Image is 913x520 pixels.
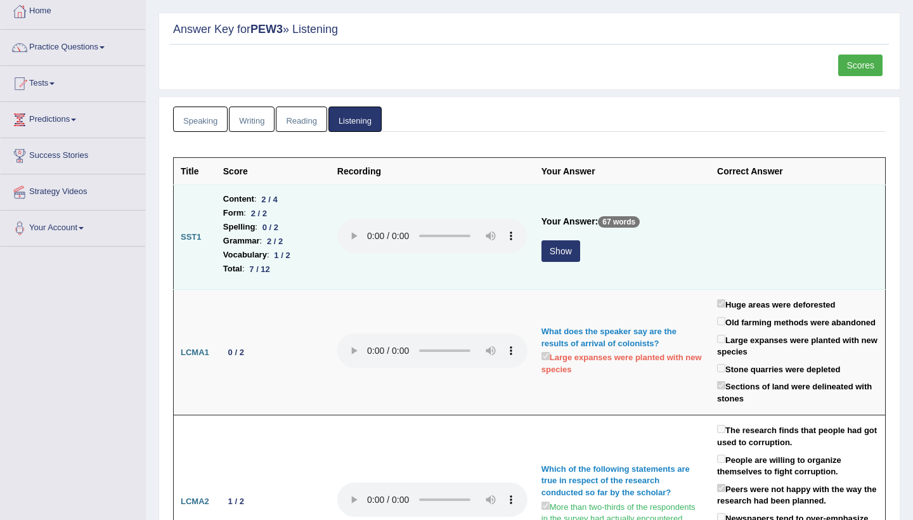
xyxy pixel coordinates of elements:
[223,234,260,248] b: Grammar
[717,364,725,372] input: Stone quarries were depleted
[223,346,249,359] div: 0 / 2
[717,332,878,358] label: Large expanses were planted with new species
[541,349,703,375] label: Large expanses were planted with new species
[328,107,382,133] a: Listening
[717,481,878,507] label: Peers were not happy with the way the research had been planned.
[181,348,209,357] b: LCMA1
[223,206,244,220] b: Form
[541,326,703,349] div: What does the speaker say are the results of arrival of colonists?
[717,361,840,376] label: Stone quarries were depleted
[717,455,725,463] input: People are willing to organize themselves to fight corruption.
[229,107,275,133] a: Writing
[223,248,267,262] b: Vocabulary
[250,23,283,36] strong: PEW3
[717,425,725,433] input: The research finds that people had got used to corruption.
[541,464,703,499] div: Which of the following statements are true in respect of the research conducted so far by the sch...
[1,174,145,206] a: Strategy Videos
[541,240,580,262] button: Show
[1,102,145,134] a: Predictions
[717,317,725,325] input: Old farming methods were abandoned
[223,495,249,508] div: 1 / 2
[245,263,275,276] div: 7 / 12
[276,107,327,133] a: Reading
[838,55,883,76] a: Scores
[1,30,145,62] a: Practice Questions
[269,249,295,262] div: 1 / 2
[541,352,550,360] input: Large expanses were planted with new species
[710,158,885,185] th: Correct Answer
[257,193,283,206] div: 2 / 4
[541,502,550,510] input: More than two-thirds of the respondents in the survey had actually encountered corrupt officials.
[223,206,323,220] li: :
[223,192,254,206] b: Content
[717,299,725,308] input: Huge areas were deforested
[223,262,242,276] b: Total
[223,262,323,276] li: :
[223,220,323,234] li: :
[174,158,216,185] th: Title
[330,158,534,185] th: Recording
[717,379,878,405] label: Sections of land were delineated with stones
[257,221,283,234] div: 0 / 2
[223,192,323,206] li: :
[534,158,710,185] th: Your Answer
[223,248,323,262] li: :
[717,484,725,492] input: Peers were not happy with the way the research had been planned.
[717,315,876,329] label: Old farming methods were abandoned
[717,335,725,343] input: Large expanses were planted with new species
[173,107,228,133] a: Speaking
[1,138,145,170] a: Success Stories
[717,381,725,389] input: Sections of land were delineated with stones
[717,297,835,311] label: Huge areas were deforested
[181,232,202,242] b: SST1
[598,216,640,228] p: 67 words
[216,158,330,185] th: Score
[181,497,209,506] b: LCMA2
[223,220,256,234] b: Spelling
[717,422,878,448] label: The research finds that people had got used to corruption.
[262,235,288,248] div: 2 / 2
[541,216,598,226] b: Your Answer:
[246,207,272,220] div: 2 / 2
[1,211,145,242] a: Your Account
[717,452,878,478] label: People are willing to organize themselves to fight corruption.
[173,23,886,36] h2: Answer Key for » Listening
[1,66,145,98] a: Tests
[223,234,323,248] li: :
